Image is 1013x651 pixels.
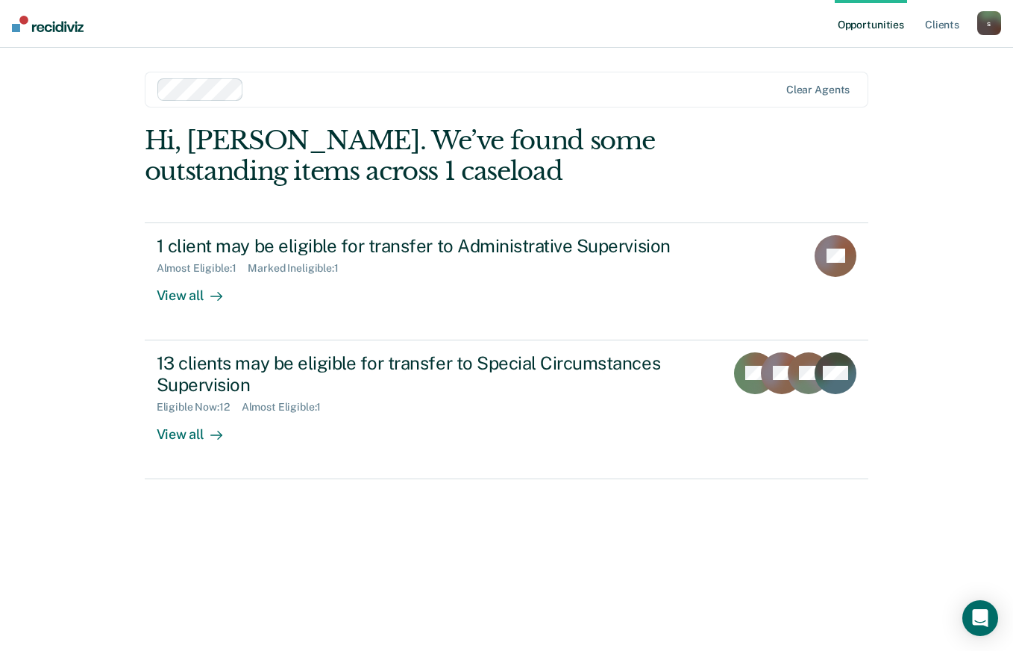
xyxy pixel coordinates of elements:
div: Almost Eligible : 1 [242,401,333,414]
img: Recidiviz [12,16,84,32]
div: Open Intercom Messenger [962,600,998,636]
div: Clear agents [786,84,850,96]
a: 13 clients may be eligible for transfer to Special Circumstances SupervisionEligible Now:12Almost... [145,340,869,479]
a: 1 client may be eligible for transfer to Administrative SupervisionAlmost Eligible:1Marked Inelig... [145,222,869,340]
div: View all [157,275,240,304]
div: Almost Eligible : 1 [157,262,248,275]
button: s [977,11,1001,35]
div: View all [157,414,240,443]
div: Hi, [PERSON_NAME]. We’ve found some outstanding items across 1 caseload [145,125,724,187]
div: Marked Ineligible : 1 [248,262,350,275]
div: 1 client may be eligible for transfer to Administrative Supervision [157,235,680,257]
div: Eligible Now : 12 [157,401,242,414]
div: 13 clients may be eligible for transfer to Special Circumstances Supervision [157,352,680,396]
